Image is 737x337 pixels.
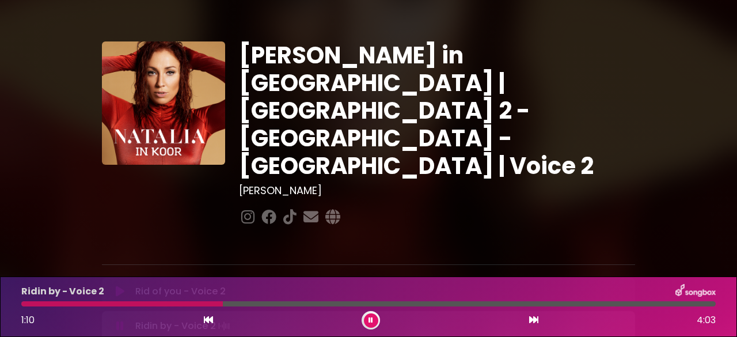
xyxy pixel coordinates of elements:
span: 1:10 [21,313,35,327]
img: YTVS25JmS9CLUqXqkEhs [102,41,225,165]
img: songbox-logo-white.png [675,284,716,299]
span: 4:03 [697,313,716,327]
h1: [PERSON_NAME] in [GEOGRAPHIC_DATA] | [GEOGRAPHIC_DATA] 2 - [GEOGRAPHIC_DATA] - [GEOGRAPHIC_DATA] ... [239,41,636,180]
h3: [PERSON_NAME] [239,184,636,197]
p: Ridin by - Voice 2 [21,285,104,298]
